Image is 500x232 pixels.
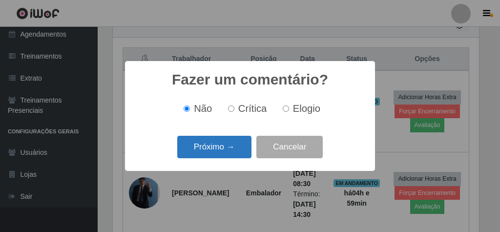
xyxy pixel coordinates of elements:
[283,105,289,112] input: Elogio
[184,105,190,112] input: Não
[256,136,323,159] button: Cancelar
[293,103,320,114] span: Elogio
[172,71,328,88] h2: Fazer um comentário?
[194,103,212,114] span: Não
[228,105,234,112] input: Crítica
[177,136,251,159] button: Próximo →
[238,103,267,114] span: Crítica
